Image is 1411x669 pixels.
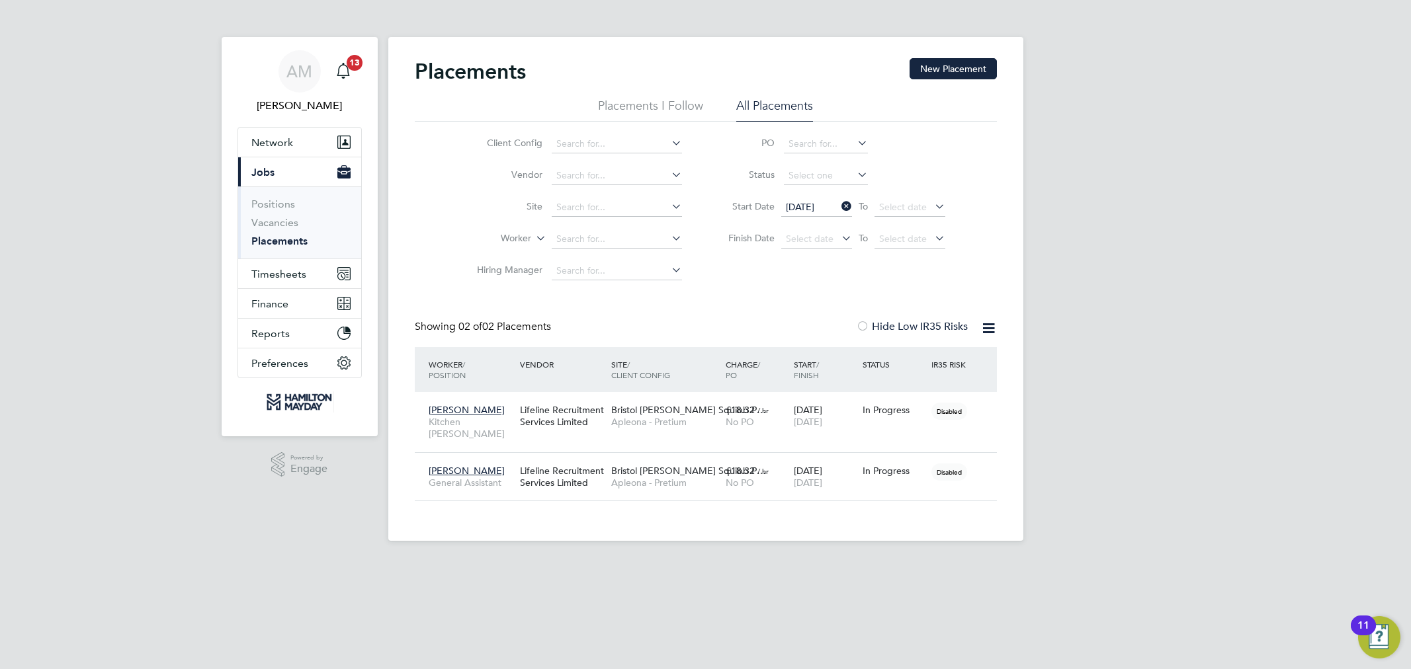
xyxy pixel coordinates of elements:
[415,320,554,334] div: Showing
[608,352,722,387] div: Site
[251,198,295,210] a: Positions
[794,416,822,428] span: [DATE]
[552,167,682,185] input: Search for...
[251,268,306,280] span: Timesheets
[879,233,927,245] span: Select date
[290,463,327,475] span: Engage
[715,169,775,180] label: Status
[238,259,361,288] button: Timesheets
[466,137,542,149] label: Client Config
[458,320,551,333] span: 02 Placements
[251,327,290,340] span: Reports
[791,352,859,387] div: Start
[726,477,754,489] span: No PO
[347,55,363,71] span: 13
[794,477,822,489] span: [DATE]
[237,50,362,114] a: AM[PERSON_NAME]
[238,319,361,348] button: Reports
[611,359,670,380] span: / Client Config
[238,289,361,318] button: Finance
[552,198,682,217] input: Search for...
[238,157,361,186] button: Jobs
[715,137,775,149] label: PO
[855,198,872,215] span: To
[757,466,769,476] span: / hr
[855,229,872,247] span: To
[726,416,754,428] span: No PO
[429,465,505,477] span: [PERSON_NAME]
[791,458,859,495] div: [DATE]
[552,230,682,249] input: Search for...
[251,136,293,149] span: Network
[736,98,813,122] li: All Placements
[931,463,967,481] span: Disabled
[251,166,275,178] span: Jobs
[238,128,361,157] button: Network
[466,169,542,180] label: Vendor
[330,50,357,93] a: 13
[429,477,513,489] span: General Assistant
[425,397,997,408] a: [PERSON_NAME]Kitchen [PERSON_NAME]Lifeline Recruitment Services LimitedBristol [PERSON_NAME] Squi...
[517,352,608,376] div: Vendor
[726,465,755,477] span: £18.32
[222,37,378,436] nav: Main navigation
[910,58,997,79] button: New Placement
[611,404,766,416] span: Bristol [PERSON_NAME] Squibb P…
[715,232,775,244] label: Finish Date
[722,352,791,387] div: Charge
[466,264,542,276] label: Hiring Manager
[726,404,755,416] span: £18.32
[552,135,682,153] input: Search for...
[429,416,513,440] span: Kitchen [PERSON_NAME]
[726,359,760,380] span: / PO
[286,63,312,80] span: AM
[859,352,928,376] div: Status
[265,391,334,413] img: hamiltonmayday-logo-retina.png
[863,465,925,477] div: In Progress
[879,201,927,213] span: Select date
[237,391,362,413] a: Go to home page
[786,233,834,245] span: Select date
[611,477,719,489] span: Apleona - Pretium
[466,200,542,212] label: Site
[598,98,703,122] li: Placements I Follow
[238,186,361,258] div: Jobs
[611,465,766,477] span: Bristol [PERSON_NAME] Squibb P…
[237,98,362,114] span: Adele Martin
[931,403,967,420] span: Disabled
[786,201,814,213] span: [DATE]
[715,200,775,212] label: Start Date
[1358,616,1400,658] button: Open Resource Center, 11 new notifications
[415,58,526,85] h2: Placements
[425,352,517,387] div: Worker
[271,452,327,477] a: Powered byEngage
[425,457,997,469] a: [PERSON_NAME]General AssistantLifeline Recruitment Services LimitedBristol [PERSON_NAME] Squibb P...
[517,397,608,434] div: Lifeline Recruitment Services Limited
[251,235,308,247] a: Placements
[455,232,531,245] label: Worker
[794,359,819,380] span: / Finish
[863,404,925,416] div: In Progress
[1357,625,1369,643] div: 11
[928,352,974,376] div: IR35 Risk
[251,216,298,229] a: Vacancies
[784,167,868,185] input: Select one
[757,405,769,415] span: / hr
[290,452,327,463] span: Powered by
[238,348,361,377] button: Preferences
[856,320,968,333] label: Hide Low IR35 Risks
[552,262,682,280] input: Search for...
[458,320,482,333] span: 02 of
[791,397,859,434] div: [DATE]
[784,135,868,153] input: Search for...
[429,404,505,416] span: [PERSON_NAME]
[517,458,608,495] div: Lifeline Recruitment Services Limited
[611,416,719,428] span: Apleona - Pretium
[251,297,288,310] span: Finance
[251,357,308,370] span: Preferences
[429,359,466,380] span: / Position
